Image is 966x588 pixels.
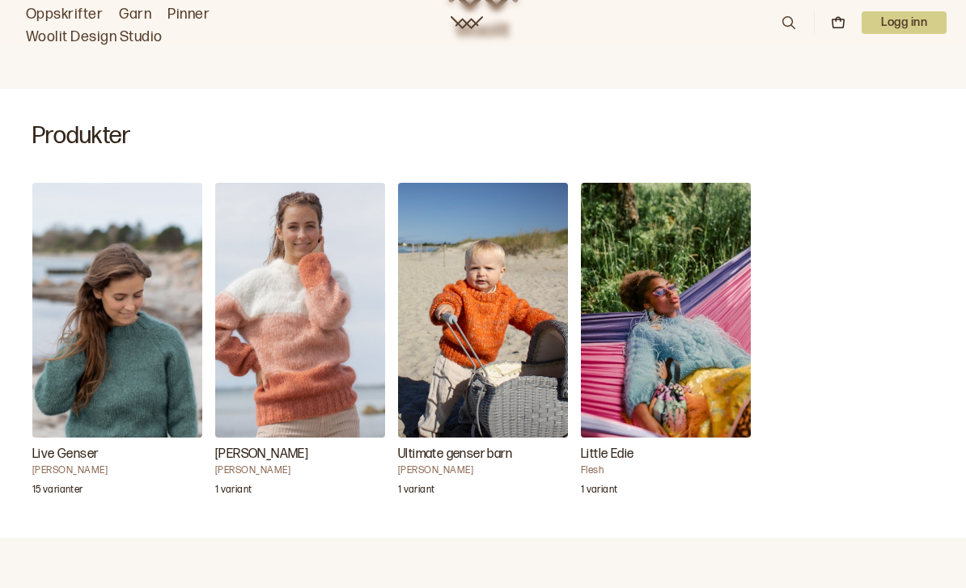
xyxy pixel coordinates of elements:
[398,464,568,477] h4: [PERSON_NAME]
[215,464,385,477] h4: [PERSON_NAME]
[398,445,568,464] h3: Ultimate genser barn
[862,11,947,34] p: Logg inn
[398,183,568,438] img: Brit Frafjord ØrstavikUltimate genser barn
[581,484,617,500] p: 1 variant
[32,484,83,500] p: 15 varianter
[581,183,751,438] img: FleshLittle Edie
[215,445,385,464] h3: [PERSON_NAME]
[32,464,202,477] h4: [PERSON_NAME]
[398,183,568,506] a: Ultimate genser barn
[581,445,751,464] h3: Little Edie
[862,11,947,34] button: User dropdown
[581,464,751,477] h4: Flesh
[398,484,434,500] p: 1 variant
[32,183,202,506] a: Live Genser
[451,16,483,29] a: Woolit
[26,26,163,49] a: Woolit Design Studio
[581,183,751,506] a: Little Edie
[32,445,202,464] h3: Live Genser
[215,183,385,506] a: Mina genser
[26,3,103,26] a: Oppskrifter
[119,3,151,26] a: Garn
[215,484,252,500] p: 1 variant
[215,183,385,438] img: Iselin HafseldMina genser
[32,183,202,438] img: Iselin HafseldLive Genser
[167,3,210,26] a: Pinner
